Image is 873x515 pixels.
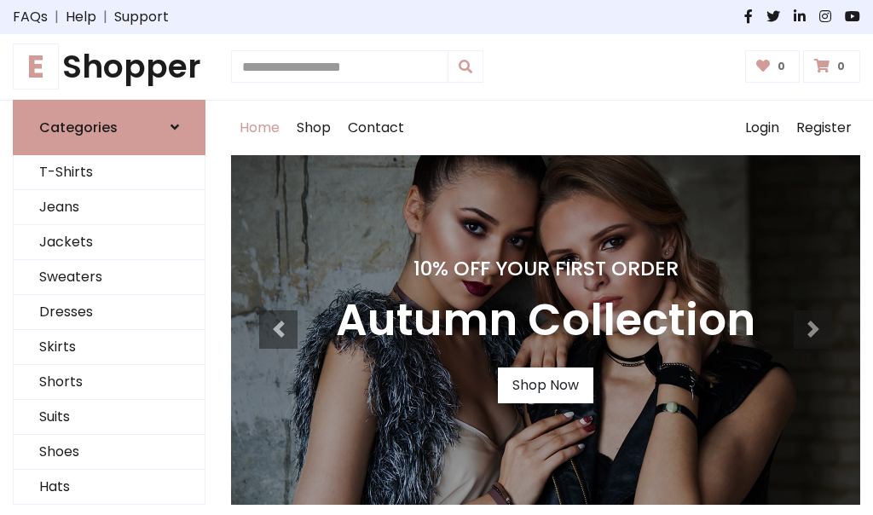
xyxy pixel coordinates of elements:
[13,48,205,86] h1: Shopper
[13,43,59,90] span: E
[745,50,801,83] a: 0
[339,101,413,155] a: Contact
[498,367,593,403] a: Shop Now
[14,225,205,260] a: Jackets
[96,7,114,27] span: |
[336,257,755,281] h4: 10% Off Your First Order
[13,100,205,155] a: Categories
[14,470,205,505] a: Hats
[14,260,205,295] a: Sweaters
[13,48,205,86] a: EShopper
[13,7,48,27] a: FAQs
[14,365,205,400] a: Shorts
[788,101,860,155] a: Register
[288,101,339,155] a: Shop
[803,50,860,83] a: 0
[14,190,205,225] a: Jeans
[14,155,205,190] a: T-Shirts
[336,294,755,347] h3: Autumn Collection
[39,119,118,136] h6: Categories
[66,7,96,27] a: Help
[14,400,205,435] a: Suits
[231,101,288,155] a: Home
[737,101,788,155] a: Login
[14,330,205,365] a: Skirts
[114,7,169,27] a: Support
[14,295,205,330] a: Dresses
[773,59,789,74] span: 0
[48,7,66,27] span: |
[14,435,205,470] a: Shoes
[833,59,849,74] span: 0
